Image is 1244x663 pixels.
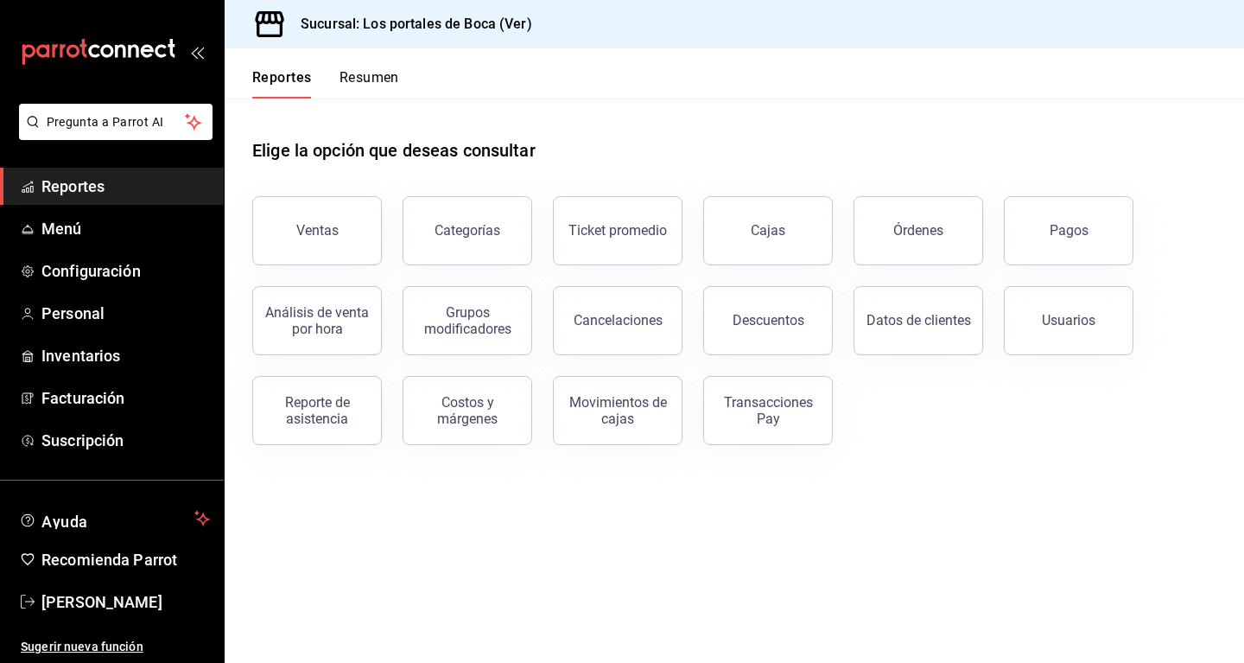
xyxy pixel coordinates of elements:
[287,14,532,35] h3: Sucursal: Los portales de Boca (Ver)
[41,344,210,367] span: Inventarios
[564,394,671,427] div: Movimientos de cajas
[703,196,833,265] a: Cajas
[435,222,500,239] div: Categorías
[403,376,532,445] button: Costos y márgenes
[41,259,210,283] span: Configuración
[1004,286,1133,355] button: Usuarios
[574,312,663,328] div: Cancelaciones
[854,286,983,355] button: Datos de clientes
[41,508,187,529] span: Ayuda
[340,69,399,99] button: Resumen
[21,638,210,656] span: Sugerir nueva función
[252,286,382,355] button: Análisis de venta por hora
[854,196,983,265] button: Órdenes
[1004,196,1133,265] button: Pagos
[296,222,339,239] div: Ventas
[252,376,382,445] button: Reporte de asistencia
[893,222,943,239] div: Órdenes
[714,394,822,427] div: Transacciones Pay
[41,175,210,198] span: Reportes
[19,104,213,140] button: Pregunta a Parrot AI
[703,376,833,445] button: Transacciones Pay
[414,394,521,427] div: Costos y márgenes
[703,286,833,355] button: Descuentos
[751,220,786,241] div: Cajas
[553,376,682,445] button: Movimientos de cajas
[252,137,536,163] h1: Elige la opción que deseas consultar
[866,312,971,328] div: Datos de clientes
[263,394,371,427] div: Reporte de asistencia
[252,69,312,99] button: Reportes
[414,304,521,337] div: Grupos modificadores
[190,45,204,59] button: open_drawer_menu
[553,196,682,265] button: Ticket promedio
[12,125,213,143] a: Pregunta a Parrot AI
[252,69,399,99] div: navigation tabs
[41,302,210,325] span: Personal
[1050,222,1088,239] div: Pagos
[252,196,382,265] button: Ventas
[553,286,682,355] button: Cancelaciones
[733,312,804,328] div: Descuentos
[41,548,210,571] span: Recomienda Parrot
[41,429,210,452] span: Suscripción
[403,286,532,355] button: Grupos modificadores
[47,113,186,131] span: Pregunta a Parrot AI
[263,304,371,337] div: Análisis de venta por hora
[568,222,667,239] div: Ticket promedio
[41,217,210,240] span: Menú
[403,196,532,265] button: Categorías
[41,386,210,410] span: Facturación
[41,590,210,614] span: [PERSON_NAME]
[1042,312,1095,328] div: Usuarios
